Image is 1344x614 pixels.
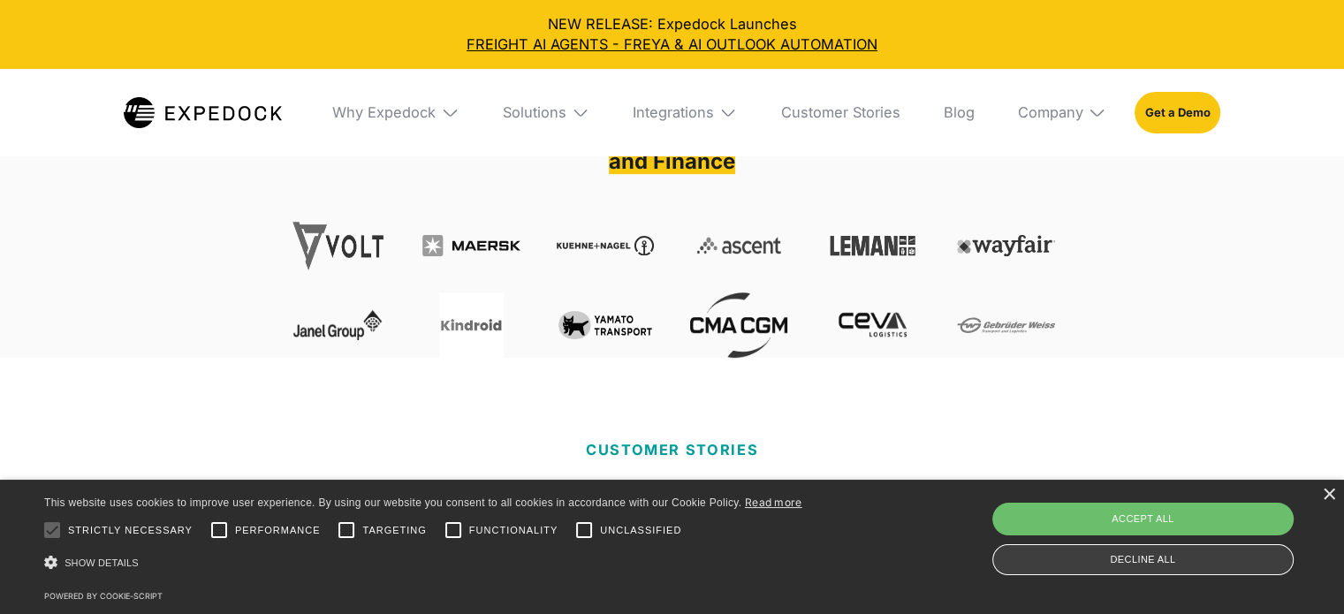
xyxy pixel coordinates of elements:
div: Why Expedock [332,103,436,121]
div: Decline all [992,544,1294,575]
a: Blog [929,69,989,155]
span: Targeting [362,523,426,538]
div: Company [1017,103,1082,121]
strong: Technology, Supply Chain, Real Estate and Finance [609,117,1042,174]
div: Solutions [488,69,604,155]
a: Powered by cookie-script [44,591,163,601]
div: Close [1322,489,1335,502]
p: CUSTOMER STORIES [586,439,758,461]
a: Customer Stories [766,69,915,155]
a: Read more [745,496,802,509]
span: Performance [235,523,321,538]
strong: Solving differnet challenges with tailored solutions [315,475,1028,515]
span: Functionality [469,523,558,538]
div: NEW RELEASE: Expedock Launches [14,14,1329,55]
div: Show details [44,550,802,576]
div: Solutions [503,103,566,121]
span: This website uses cookies to improve user experience. By using our website you consent to all coo... [44,497,741,509]
iframe: Chat Widget [1256,529,1344,614]
div: Why Expedock [318,69,474,155]
div: Company [1003,69,1120,155]
span: Show details [65,557,139,568]
span: Unclassified [600,523,681,538]
span: Strictly necessary [68,523,193,538]
div: Accept all [992,503,1294,534]
div: Integrations [619,69,752,155]
div: Integrations [633,103,714,121]
a: Get a Demo [1135,92,1220,133]
a: FREIGHT AI AGENTS - FREYA & AI OUTLOOK AUTOMATION [14,34,1329,55]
